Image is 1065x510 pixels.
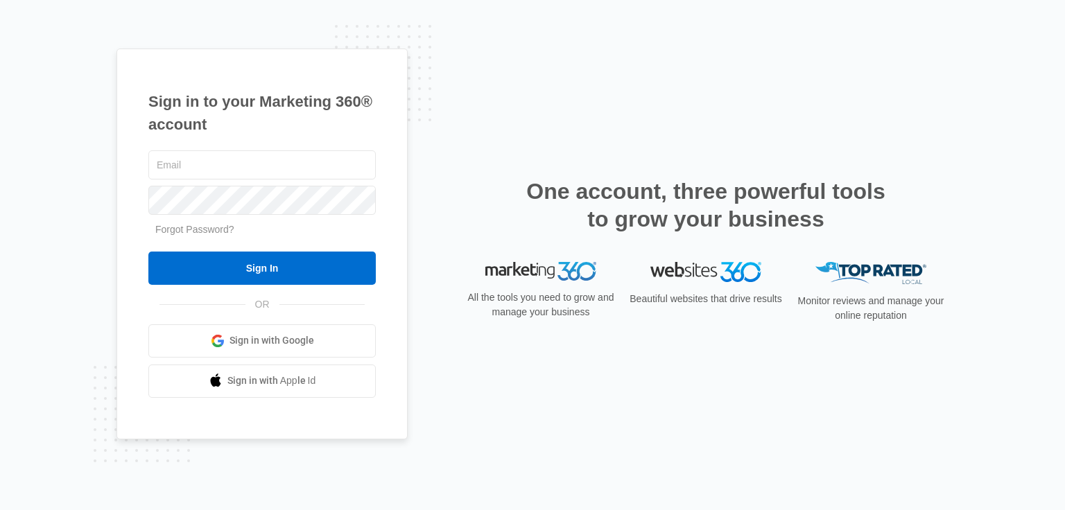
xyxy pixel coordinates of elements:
[628,292,783,306] p: Beautiful websites that drive results
[463,290,618,319] p: All the tools you need to grow and manage your business
[485,262,596,281] img: Marketing 360
[148,252,376,285] input: Sign In
[148,324,376,358] a: Sign in with Google
[148,364,376,398] a: Sign in with Apple Id
[148,90,376,136] h1: Sign in to your Marketing 360® account
[230,333,314,348] span: Sign in with Google
[522,177,890,233] h2: One account, three powerful tools to grow your business
[227,373,316,388] span: Sign in with Apple Id
[815,262,926,285] img: Top Rated Local
[148,150,376,179] input: Email
[793,294,949,323] p: Monitor reviews and manage your online reputation
[245,297,279,312] span: OR
[650,262,761,282] img: Websites 360
[155,224,234,235] a: Forgot Password?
